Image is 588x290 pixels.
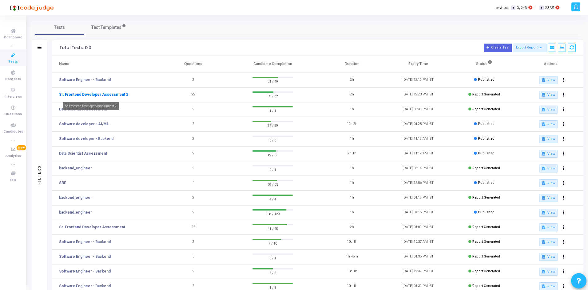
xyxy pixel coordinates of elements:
td: 10d 1h [319,235,385,249]
td: 10d 1h [319,264,385,279]
span: Analytics [6,153,21,159]
td: 1h [319,191,385,205]
a: Sr. Frontend Developer Assessment [59,224,125,230]
button: View [539,135,558,143]
span: I [539,6,543,10]
td: 2 [160,235,226,249]
td: [DATE] 01:25 PM IST [385,117,451,132]
td: 2 [160,264,226,279]
th: Actions [517,56,583,73]
th: Expiry Time [385,56,451,73]
mat-icon: description [542,255,546,259]
td: 2 [160,191,226,205]
a: Software Engineer - Backend [59,77,111,83]
a: Software developer - Backend [59,136,113,141]
td: [DATE] 04:15 PM IST [385,205,451,220]
span: Report Generated [472,92,500,96]
mat-icon: description [542,240,546,244]
button: View [539,120,558,128]
a: backend_engineer [59,195,92,200]
td: [DATE] 01:35 PM IST [385,249,451,264]
span: 0 / 1 [252,255,293,261]
span: Tests [8,59,18,64]
td: 2 [160,132,226,146]
a: Data Scientist Assessment [59,151,107,156]
td: 2 [160,205,226,220]
td: 3 [160,249,226,264]
td: 2 [160,102,226,117]
td: 2 [160,73,226,87]
th: Questions [160,56,226,73]
span: Contests [5,77,21,82]
td: 2h [319,220,385,235]
span: Published [478,122,495,126]
img: logo [8,2,54,14]
span: Published [478,151,495,155]
a: backend_engineer [59,210,92,215]
td: 2h [319,73,385,87]
mat-icon: description [542,211,546,215]
button: Create Test [484,44,512,52]
mat-icon: description [542,137,546,141]
span: 41 / 48 [252,225,293,231]
span: 7 / 10 [252,240,293,246]
span: Published [478,181,495,185]
span: New [17,145,26,150]
td: 1h [319,102,385,117]
button: View [539,164,558,172]
td: [DATE] 12:19 PM IST [385,73,451,87]
td: 2 [160,117,226,132]
span: Report Generated [472,166,500,170]
mat-icon: description [542,166,546,171]
mat-icon: description [542,93,546,97]
td: [DATE] 05:14 PM IST [385,161,451,176]
a: Software Engineer - Backend [59,239,111,245]
td: 1h [319,176,385,191]
mat-icon: description [542,225,546,230]
mat-icon: description [542,152,546,156]
span: Questions [4,112,22,117]
td: [DATE] 05:38 PM IST [385,102,451,117]
td: 1h 45m [319,249,385,264]
a: Software Engineer - Backend [59,283,111,289]
td: [DATE] 12:39 PM IST [385,264,451,279]
span: 39 / 65 [252,181,293,187]
td: [DATE] 01:09 PM IST [385,220,451,235]
td: 1h [319,205,385,220]
div: Sr. Frontend Developer Assessment 2 [63,102,119,110]
span: Interviews [5,94,22,99]
span: Tests [54,24,65,31]
span: 1 / 1 [252,107,293,114]
button: View [539,268,558,276]
span: 0 / 1 [252,166,293,172]
td: [DATE] 10:37 AM IST [385,235,451,249]
mat-icon: description [542,107,546,112]
span: Report Generated [472,254,500,258]
button: View [539,253,558,261]
span: 31 / 49 [252,78,293,84]
th: Name [52,56,160,73]
button: View [539,194,558,202]
a: Software Engineer - Backend [59,269,111,274]
mat-icon: description [542,122,546,126]
td: 2h [319,87,385,102]
td: 2 [160,146,226,161]
span: Report Generated [472,240,500,244]
mat-icon: description [542,181,546,185]
span: Report Generated [472,107,500,111]
div: Filters [37,141,42,208]
mat-icon: description [542,269,546,274]
button: View [539,179,558,187]
span: 27 / 59 [252,122,293,128]
mat-icon: description [542,196,546,200]
span: Report Generated [472,195,500,199]
label: Invites: [496,5,509,10]
mat-icon: description [542,284,546,288]
span: T [511,6,515,10]
td: [DATE] 11:12 AM IST [385,132,451,146]
td: [DATE] 01:19 PM IST [385,191,451,205]
span: 28/31 [545,5,554,10]
td: 12d 2h [319,117,385,132]
button: View [539,209,558,217]
td: 4 [160,176,226,191]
